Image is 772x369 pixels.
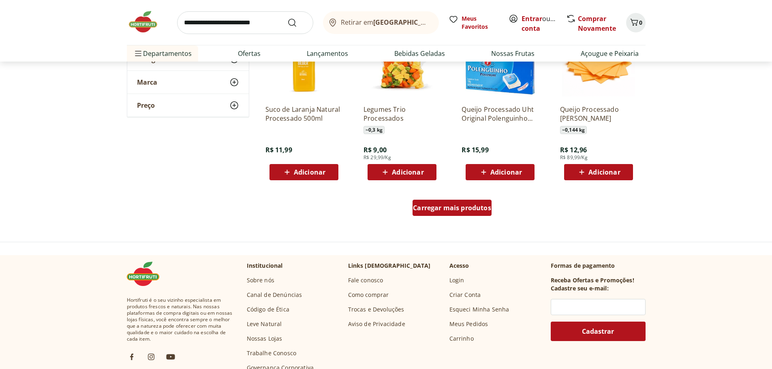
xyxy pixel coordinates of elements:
span: R$ 11,99 [265,145,292,154]
a: Código de Ética [247,305,289,314]
a: Ofertas [238,49,261,58]
button: Preço [127,94,249,117]
span: Meus Favoritos [462,15,499,31]
a: Lançamentos [307,49,348,58]
input: search [177,11,313,34]
span: Adicionar [392,169,423,175]
img: Hortifruti [127,262,167,286]
button: Menu [133,44,143,63]
span: Marca [137,78,157,86]
img: ytb [166,352,175,362]
a: Carregar mais produtos [413,200,492,219]
span: R$ 89,99/Kg [560,154,588,161]
button: Adicionar [564,164,633,180]
p: Institucional [247,262,283,270]
button: Cadastrar [551,322,646,341]
a: Queijo Processado [PERSON_NAME] [560,105,637,123]
a: Esqueci Minha Senha [449,305,509,314]
p: Formas de pagamento [551,262,646,270]
p: Links [DEMOGRAPHIC_DATA] [348,262,431,270]
a: Meus Favoritos [449,15,499,31]
a: Bebidas Geladas [394,49,445,58]
a: Comprar Novamente [578,14,616,33]
b: [GEOGRAPHIC_DATA]/[GEOGRAPHIC_DATA] [373,18,510,27]
img: fb [127,352,137,362]
button: Retirar em[GEOGRAPHIC_DATA]/[GEOGRAPHIC_DATA] [323,11,439,34]
a: Nossas Lojas [247,335,282,343]
a: Criar Conta [449,291,481,299]
span: Carregar mais produtos [413,205,491,211]
button: Submit Search [287,18,307,28]
a: Carrinho [449,335,474,343]
p: Acesso [449,262,469,270]
span: R$ 15,99 [462,145,488,154]
a: Sobre nós [247,276,274,284]
span: 0 [639,19,642,26]
span: ou [522,14,558,33]
img: Hortifruti [127,10,167,34]
button: Adicionar [269,164,338,180]
span: Preço [137,101,155,109]
a: Queijo Processado Uht Original Polenguinho 136G 8 Unidades [462,105,539,123]
button: Marca [127,71,249,94]
span: R$ 12,96 [560,145,587,154]
span: Adicionar [490,169,522,175]
a: Trabalhe Conosco [247,349,297,357]
a: Trocas e Devoluções [348,305,404,314]
button: Adicionar [466,164,535,180]
h3: Cadastre seu e-mail: [551,284,609,292]
a: Fale conosco [348,276,383,284]
span: ~ 0,144 kg [560,126,587,134]
span: Cadastrar [582,328,614,335]
button: Carrinho [626,13,646,32]
span: Departamentos [133,44,192,63]
a: Leve Natural [247,320,282,328]
span: ~ 0,3 kg [364,126,385,134]
a: Entrar [522,14,542,23]
span: R$ 29,99/Kg [364,154,391,161]
span: R$ 9,00 [364,145,387,154]
img: ig [146,352,156,362]
a: Legumes Trio Processados [364,105,441,123]
a: Criar conta [522,14,566,33]
button: Adicionar [368,164,436,180]
a: Açougue e Peixaria [581,49,639,58]
a: Nossas Frutas [491,49,535,58]
span: Adicionar [294,169,325,175]
h3: Receba Ofertas e Promoções! [551,276,634,284]
span: Adicionar [588,169,620,175]
span: Retirar em [341,19,430,26]
a: Meus Pedidos [449,320,488,328]
a: Login [449,276,464,284]
a: Suco de Laranja Natural Processado 500ml [265,105,342,123]
a: Como comprar [348,291,389,299]
a: Aviso de Privacidade [348,320,405,328]
span: Hortifruti é o seu vizinho especialista em produtos frescos e naturais. Nas nossas plataformas de... [127,297,234,342]
a: Canal de Denúncias [247,291,302,299]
